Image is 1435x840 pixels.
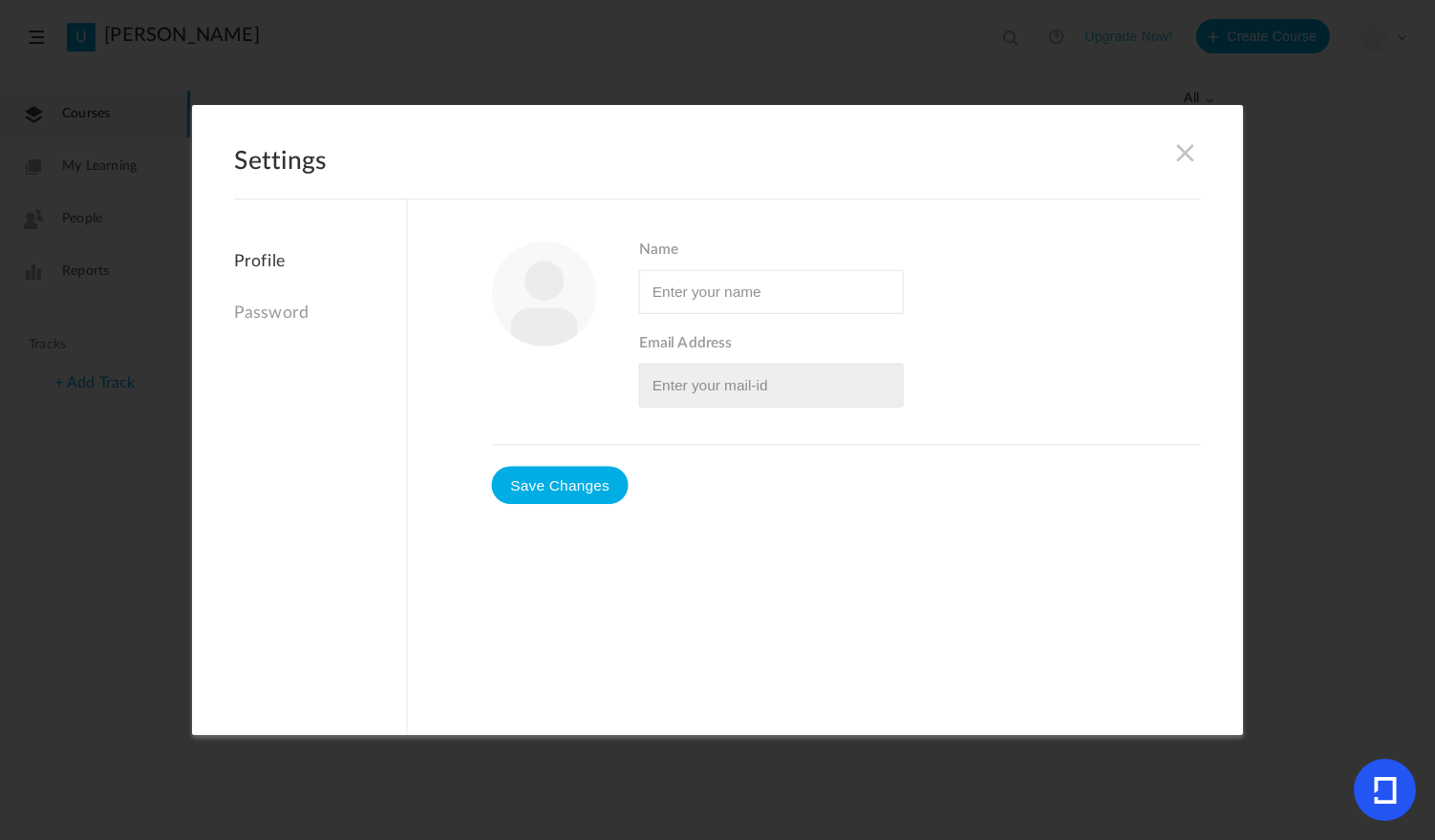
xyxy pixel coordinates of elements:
[639,270,904,314] input: Name
[492,466,629,504] button: Save Changes
[234,293,406,334] a: Password
[234,252,406,283] a: Profile
[492,241,597,346] img: user-image.png
[639,241,1202,260] span: Name
[639,364,904,408] input: Email Address
[234,147,1201,199] h2: Settings
[639,335,1202,353] span: Email Address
